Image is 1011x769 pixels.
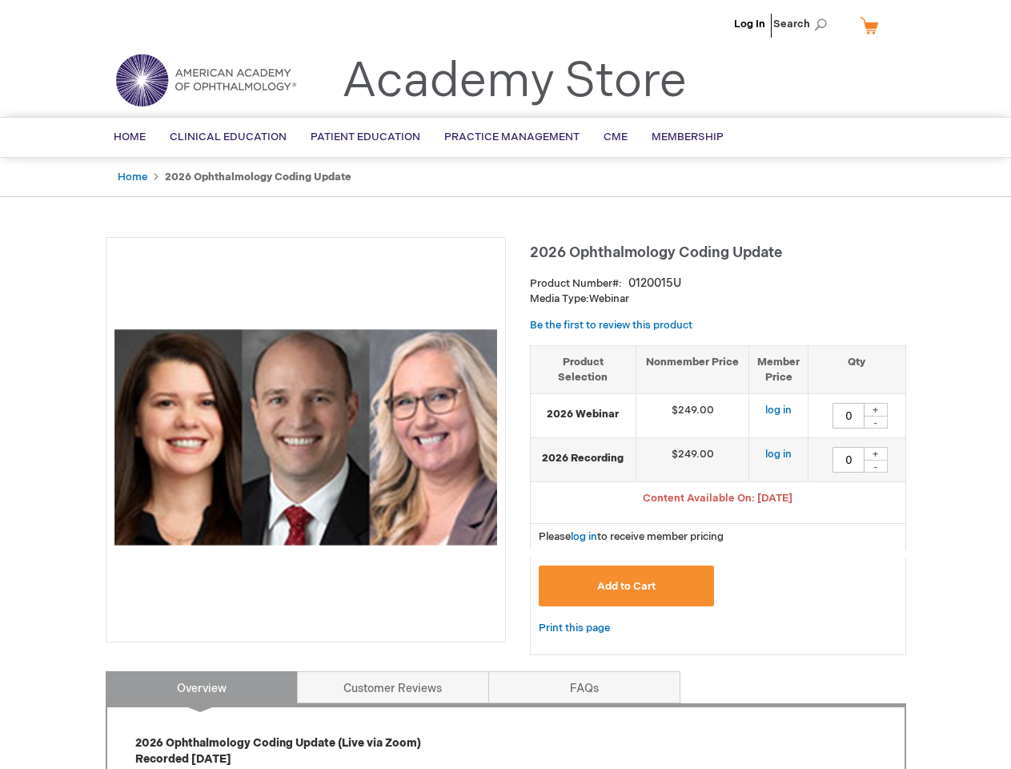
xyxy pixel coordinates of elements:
[114,131,146,143] span: Home
[530,277,622,290] strong: Product Number
[106,671,298,703] a: Overview
[444,131,580,143] span: Practice Management
[539,530,724,543] span: Please to receive member pricing
[530,244,782,261] span: 2026 Ophthalmology Coding Update
[773,8,834,40] span: Search
[643,492,792,505] span: Content Available On: [DATE]
[539,451,628,466] strong: 2026 Recording
[749,345,808,393] th: Member Price
[636,394,749,438] td: $249.00
[311,131,420,143] span: Patient Education
[165,171,351,183] strong: 2026 Ophthalmology Coding Update
[539,618,610,638] a: Print this page
[864,403,888,417] div: +
[636,438,749,482] td: $249.00
[864,447,888,461] div: +
[530,292,589,305] strong: Media Type:
[734,18,765,30] a: Log In
[531,345,636,393] th: Product Selection
[765,404,792,417] a: log in
[530,292,906,307] p: Webinar
[530,319,692,332] a: Be the first to review this product
[539,566,715,606] button: Add to Cart
[118,171,147,183] a: Home
[864,460,888,473] div: -
[628,276,681,292] div: 0120015U
[652,131,724,143] span: Membership
[297,671,489,703] a: Customer Reviews
[170,131,287,143] span: Clinical Education
[571,530,597,543] a: log in
[597,580,656,593] span: Add to Cart
[636,345,749,393] th: Nonmember Price
[765,448,792,461] a: log in
[488,671,680,703] a: FAQs
[539,407,628,422] strong: 2026 Webinar
[832,403,865,429] input: Qty
[342,53,687,111] a: Academy Store
[832,447,865,473] input: Qty
[864,416,888,429] div: -
[604,131,628,143] span: CME
[114,246,497,629] img: 2026 Ophthalmology Coding Update
[808,345,905,393] th: Qty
